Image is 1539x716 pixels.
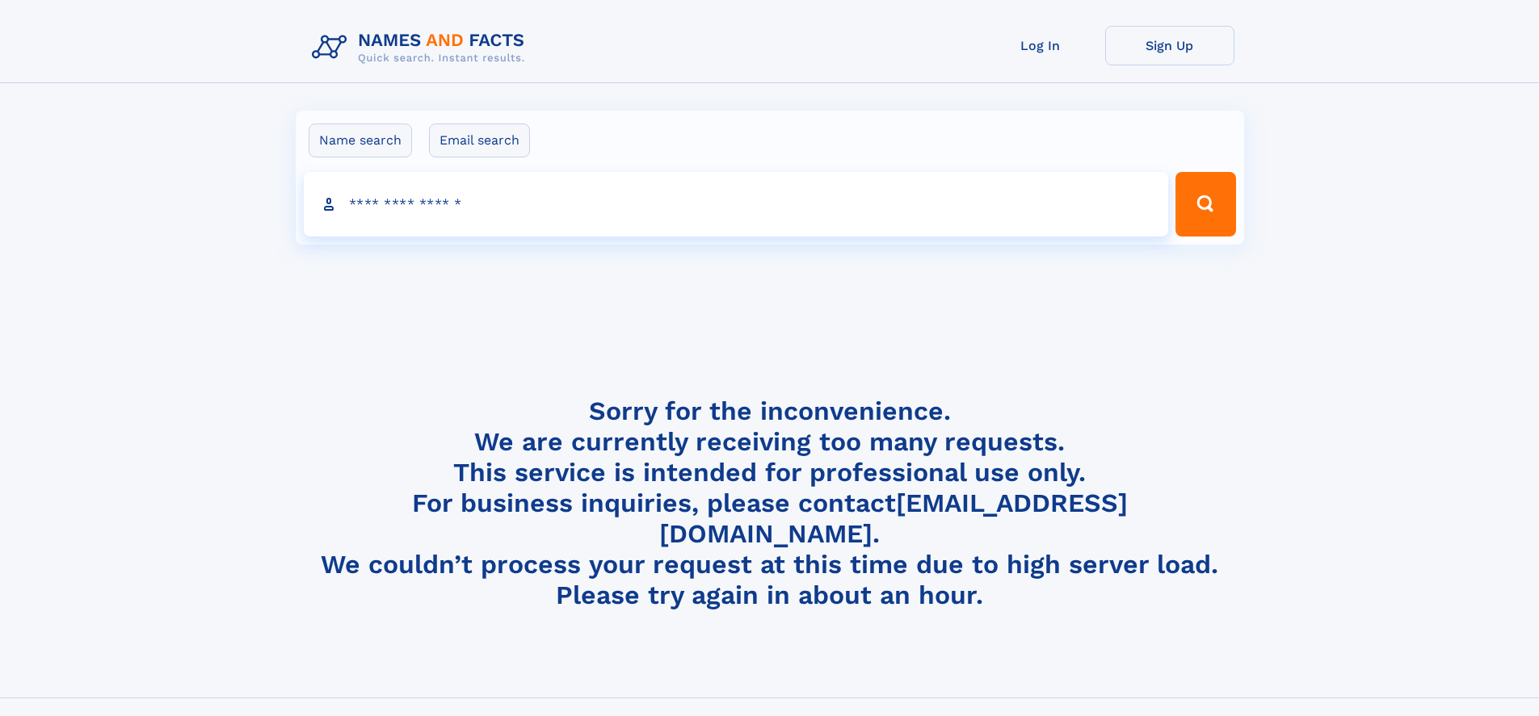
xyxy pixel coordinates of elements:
[304,172,1169,237] input: search input
[976,26,1105,65] a: Log In
[659,488,1128,549] a: [EMAIL_ADDRESS][DOMAIN_NAME]
[305,396,1234,611] h4: Sorry for the inconvenience. We are currently receiving too many requests. This service is intend...
[1105,26,1234,65] a: Sign Up
[305,26,538,69] img: Logo Names and Facts
[1175,172,1235,237] button: Search Button
[429,124,530,157] label: Email search
[309,124,412,157] label: Name search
